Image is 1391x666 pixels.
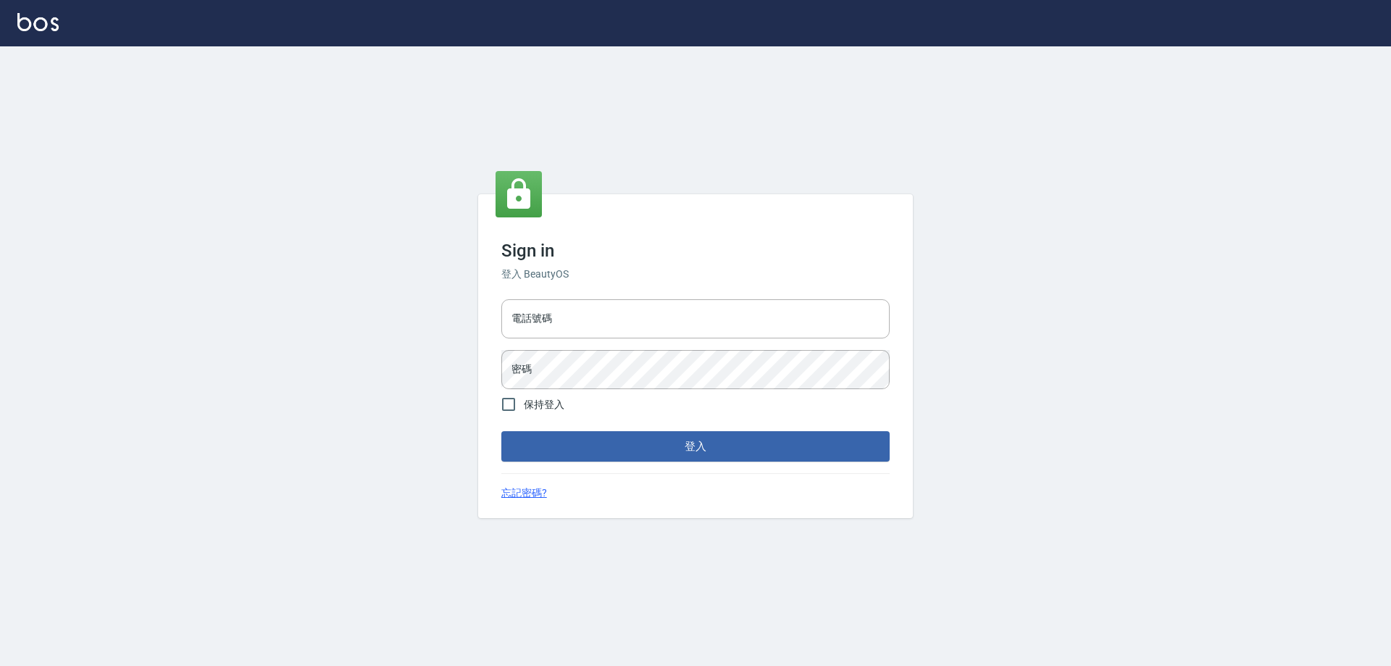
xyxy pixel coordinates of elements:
h3: Sign in [501,241,890,261]
span: 保持登入 [524,397,564,412]
button: 登入 [501,431,890,462]
img: Logo [17,13,59,31]
a: 忘記密碼? [501,486,547,501]
h6: 登入 BeautyOS [501,267,890,282]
